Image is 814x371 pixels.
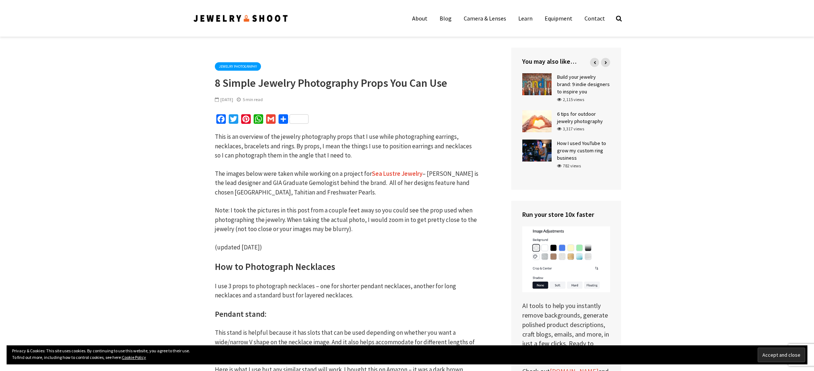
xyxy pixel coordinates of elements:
a: Contact [579,11,610,26]
a: Twitter [227,114,240,126]
p: This is an overview of the jewelry photography props that I use while photographing earrings, nec... [215,132,478,160]
a: Cookie Policy [122,355,146,360]
a: Build your jewelry brand: 9 indie designers to inspire you [557,74,610,95]
a: Camera & Lenses [458,11,512,26]
a: Sea Lustre Jewelry [372,170,422,178]
a: How I used YouTube to grow my custom ring business [557,140,606,161]
a: Gmail [265,114,277,126]
div: 782 views [557,163,581,169]
p: The images below were taken while working on a project for – [PERSON_NAME] is the lead designer a... [215,169,478,197]
div: Privacy & Cookies: This site uses cookies. By continuing to use this website, you agree to their ... [7,345,807,364]
a: Condividi [277,114,310,126]
p: I use 3 props to photograph necklaces – one for shorter pendant necklaces, another for long neckl... [215,282,478,300]
h1: 8 Simple Jewelry Photography Props You Can Use [215,76,478,89]
a: Pinterest [240,114,252,126]
div: 2,115 views [557,96,584,103]
a: Jewelry Photography [215,62,261,71]
a: 6 tips for outdoor jewelry photography [557,111,603,125]
input: Accept and close [758,348,805,362]
a: Learn [513,11,538,26]
h3: Pendant stand: [215,309,478,320]
h4: You may also like… [522,57,610,66]
p: AI tools to help you instantly remove backgrounds, generate polished product descriptions, craft ... [522,226,610,357]
a: About [407,11,433,26]
a: Facebook [215,114,227,126]
h2: How to Photograph Necklaces [215,261,478,273]
div: 5 min read [237,96,263,103]
p: Note: I took the pictures in this post from a couple feet away so you could see the prop used whe... [215,206,478,234]
p: This stand is helpful because it has slots that can be used depending on whether you want a wide/... [215,328,478,356]
p: (updated [DATE]) [215,243,478,252]
span: [DATE] [215,97,233,102]
a: WhatsApp [252,114,265,126]
div: 3,317 views [557,126,584,132]
a: Equipment [539,11,578,26]
h4: Run your store 10x faster [522,210,610,219]
a: Blog [434,11,457,26]
img: Jewelry Photographer Bay Area - San Francisco | Nationwide via Mail [193,14,289,23]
